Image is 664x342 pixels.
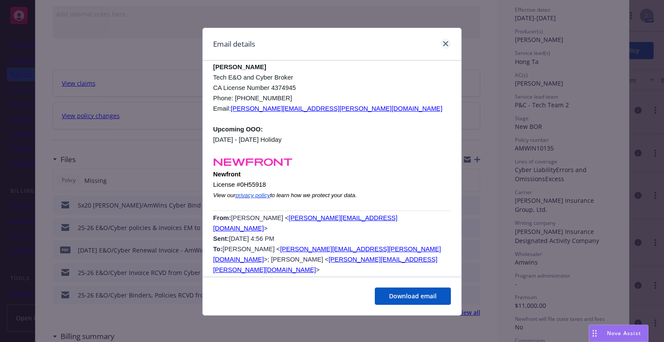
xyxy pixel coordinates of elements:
b: To: [213,246,223,253]
span: Newfront [213,171,241,178]
div: Drag to move [589,325,600,342]
button: Download email [375,288,451,305]
a: [PERSON_NAME][EMAIL_ADDRESS][DOMAIN_NAME] [213,214,397,232]
span: Nova Assist [607,329,641,337]
span: [PERSON_NAME] < > [DATE] 4:56 PM [PERSON_NAME] < >; [PERSON_NAME] < > Re: FW: SDG&E-Certificate o... [213,214,441,284]
button: Nova Assist [589,325,648,342]
span: License #0H55918 [213,181,266,188]
b: Subject: [213,277,238,284]
span: View our [213,192,236,198]
a: [PERSON_NAME][EMAIL_ADDRESS][PERSON_NAME][DOMAIN_NAME] [213,246,441,263]
span: Download email [389,292,437,300]
span: From: [213,214,231,221]
a: privacy policy [236,192,270,198]
img: cy6uTWfWTNR0FF48Gl00stWo3sFeaF52QEN3qnBvLbu28HFNvQjaG490J1BgvyUO6HPC0Z4dvBQYQ-AlwDynI-kZqQA-NMM8f... [213,155,293,169]
span: to learn how we protect your data. [270,192,357,198]
b: Sent: [213,235,229,242]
